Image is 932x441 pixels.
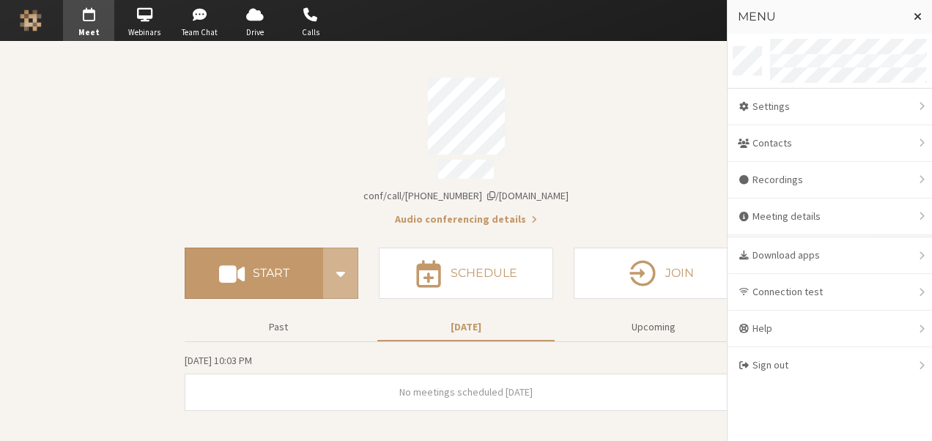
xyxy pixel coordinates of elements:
[728,125,932,162] div: Contacts
[363,188,569,204] button: Copy my meeting room linkCopy my meeting room link
[174,26,226,39] span: Team Chat
[399,385,533,399] span: No meetings scheduled [DATE]
[377,314,555,340] button: [DATE]
[665,267,694,279] h4: Join
[728,237,932,274] div: Download apps
[229,26,281,39] span: Drive
[253,267,289,279] h4: Start
[728,162,932,199] div: Recordings
[728,89,932,125] div: Settings
[395,212,537,227] button: Audio conferencing details
[119,26,170,39] span: Webinars
[363,189,569,202] span: Copy my meeting room link
[185,354,252,367] span: [DATE] 10:03 PM
[738,10,901,23] h3: Menu
[574,248,747,299] button: Join
[185,67,747,227] section: Account details
[63,26,114,39] span: Meet
[728,199,932,235] div: Meeting details
[728,311,932,347] div: Help
[728,347,932,383] div: Sign out
[379,248,552,299] button: Schedule
[565,314,742,340] button: Upcoming
[323,248,358,299] div: Start conference options
[285,26,336,39] span: Calls
[728,274,932,311] div: Connection test
[185,352,747,411] section: Today's Meetings
[185,248,323,299] button: Start
[190,314,367,340] button: Past
[20,10,42,31] img: Iotum
[451,267,517,279] h4: Schedule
